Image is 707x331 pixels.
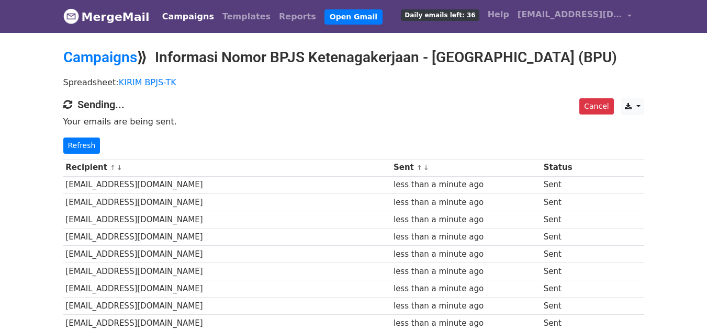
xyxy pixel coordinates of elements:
div: less than a minute ago [394,300,538,312]
td: [EMAIL_ADDRESS][DOMAIN_NAME] [63,211,391,228]
img: MergeMail logo [63,8,79,24]
div: less than a minute ago [394,317,538,329]
td: Sent [541,176,594,193]
a: ↑ [110,164,116,172]
span: [EMAIL_ADDRESS][DOMAIN_NAME] [518,8,622,21]
a: ↓ [423,164,429,172]
a: KIRIM BPJS-TK [119,77,176,87]
a: Campaigns [63,49,137,66]
td: [EMAIL_ADDRESS][DOMAIN_NAME] [63,246,391,263]
td: [EMAIL_ADDRESS][DOMAIN_NAME] [63,263,391,280]
td: Sent [541,263,594,280]
span: Daily emails left: 36 [401,9,479,21]
td: [EMAIL_ADDRESS][DOMAIN_NAME] [63,298,391,315]
th: Sent [391,159,541,176]
a: Open Gmail [324,9,383,25]
div: less than a minute ago [394,248,538,260]
div: less than a minute ago [394,197,538,209]
div: less than a minute ago [394,231,538,243]
td: [EMAIL_ADDRESS][DOMAIN_NAME] [63,176,391,193]
a: MergeMail [63,6,150,28]
a: Refresh [63,138,100,154]
td: Sent [541,211,594,228]
div: less than a minute ago [394,214,538,226]
a: Daily emails left: 36 [397,4,483,25]
p: Your emails are being sent. [63,116,644,127]
a: ↓ [117,164,122,172]
a: Templates [218,6,275,27]
a: Cancel [579,98,613,115]
a: Campaigns [158,6,218,27]
a: [EMAIL_ADDRESS][DOMAIN_NAME] [513,4,636,29]
td: Sent [541,280,594,298]
a: Help [484,4,513,25]
td: [EMAIL_ADDRESS][DOMAIN_NAME] [63,228,391,245]
a: ↑ [417,164,422,172]
div: less than a minute ago [394,179,538,191]
div: less than a minute ago [394,283,538,295]
th: Status [541,159,594,176]
td: Sent [541,246,594,263]
td: Sent [541,228,594,245]
h2: ⟫ Informasi Nomor BPJS Ketenagakerjaan - [GEOGRAPHIC_DATA] (BPU) [63,49,644,66]
td: Sent [541,298,594,315]
h4: Sending... [63,98,644,111]
p: Spreadsheet: [63,77,644,88]
th: Recipient [63,159,391,176]
td: Sent [541,193,594,211]
td: [EMAIL_ADDRESS][DOMAIN_NAME] [63,280,391,298]
a: Reports [275,6,320,27]
td: [EMAIL_ADDRESS][DOMAIN_NAME] [63,193,391,211]
div: less than a minute ago [394,266,538,278]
